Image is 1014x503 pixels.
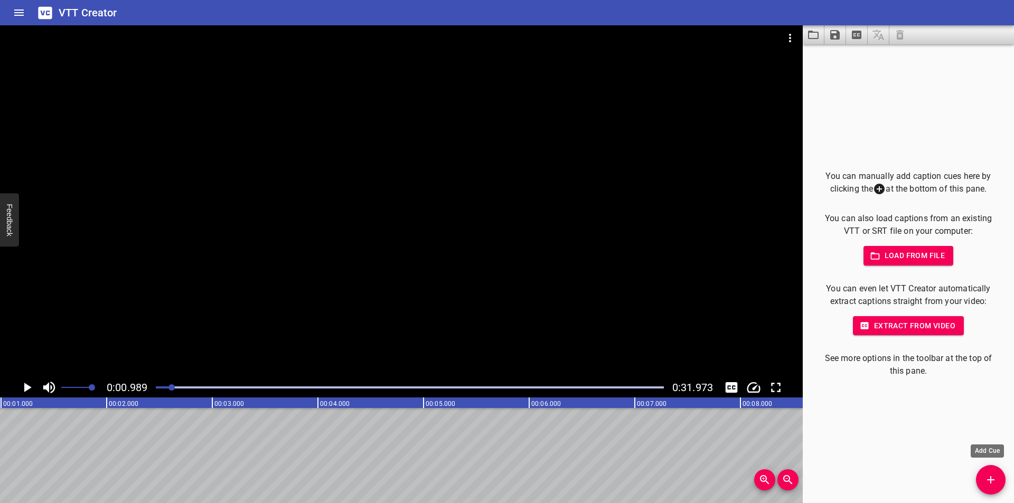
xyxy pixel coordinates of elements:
button: Save captions to file [824,25,846,44]
p: You can also load captions from an existing VTT or SRT file on your computer: [820,212,997,238]
button: Video Options [777,25,803,51]
p: You can even let VTT Creator automatically extract captions straight from your video: [820,282,997,308]
p: You can manually add caption cues here by clicking the at the bottom of this pane. [820,170,997,196]
p: See more options in the toolbar at the top of this pane. [820,352,997,377]
text: 00:08.000 [743,400,772,407]
text: 00:05.000 [426,400,455,407]
button: Toggle mute [39,377,59,397]
div: Toggle Full Screen [766,377,786,397]
button: Zoom Out [777,469,799,490]
span: Extract from video [861,319,955,333]
span: Add some captions below, then you can translate them. [868,25,889,44]
button: Extract captions from video [846,25,868,44]
span: 0:31.973 [672,381,713,394]
svg: Load captions from file [807,29,820,41]
button: Load from file [863,246,954,265]
svg: Save captions to file [829,29,841,41]
text: 00:01.000 [3,400,33,407]
button: Change Playback Speed [744,377,764,397]
button: Extract from video [853,316,964,336]
button: Toggle captions [721,377,741,397]
button: Add Cue [976,465,1006,495]
span: Load from file [872,249,945,262]
button: Toggle fullscreen [766,377,786,397]
span: Set video volume [89,384,95,391]
h6: VTT Creator [59,4,117,21]
text: 00:02.000 [109,400,138,407]
button: Zoom In [754,469,775,490]
button: Load captions from file [803,25,824,44]
text: 00:07.000 [637,400,666,407]
text: 00:06.000 [531,400,561,407]
div: Play progress [156,386,664,388]
text: 00:03.000 [214,400,244,407]
text: 00:04.000 [320,400,350,407]
button: Play/Pause [17,377,37,397]
span: 0:00.989 [107,381,147,394]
